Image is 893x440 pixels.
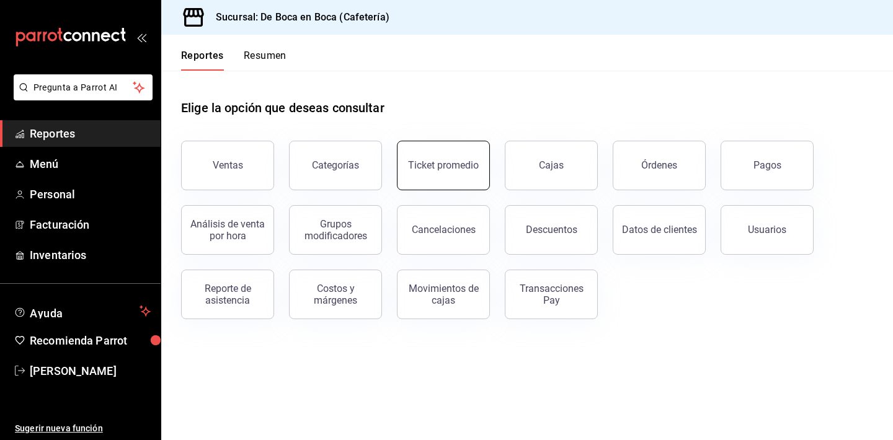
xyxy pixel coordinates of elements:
[213,159,243,171] div: Ventas
[526,224,577,235] div: Descuentos
[289,141,382,190] button: Categorías
[181,50,287,71] div: navigation tabs
[136,32,146,42] button: open_drawer_menu
[189,283,266,306] div: Reporte de asistencia
[30,125,151,142] span: Reportes
[622,224,697,235] div: Datos de clientes
[189,218,266,242] div: Análisis de venta por hora
[289,205,382,255] button: Grupos modificadores
[181,270,274,319] button: Reporte de asistencia
[181,205,274,255] button: Análisis de venta por hora
[297,218,374,242] div: Grupos modificadores
[505,205,598,255] button: Descuentos
[244,50,287,71] button: Resumen
[206,10,389,25] h3: Sucursal: De Boca en Boca (Cafetería)
[30,332,151,349] span: Recomienda Parrot
[30,247,151,263] span: Inventarios
[505,270,598,319] button: Transacciones Pay
[397,141,490,190] button: Ticket promedio
[297,283,374,306] div: Costos y márgenes
[30,304,135,319] span: Ayuda
[30,186,151,203] span: Personal
[181,141,274,190] button: Ventas
[505,141,598,190] a: Cajas
[613,141,706,190] button: Órdenes
[15,422,151,435] span: Sugerir nueva función
[181,50,224,71] button: Reportes
[721,205,814,255] button: Usuarios
[30,216,151,233] span: Facturación
[30,363,151,379] span: [PERSON_NAME]
[397,270,490,319] button: Movimientos de cajas
[513,283,590,306] div: Transacciones Pay
[405,283,482,306] div: Movimientos de cajas
[312,159,359,171] div: Categorías
[539,158,564,173] div: Cajas
[30,156,151,172] span: Menú
[641,159,677,171] div: Órdenes
[33,81,133,94] span: Pregunta a Parrot AI
[9,90,153,103] a: Pregunta a Parrot AI
[14,74,153,100] button: Pregunta a Parrot AI
[753,159,781,171] div: Pagos
[397,205,490,255] button: Cancelaciones
[721,141,814,190] button: Pagos
[181,99,384,117] h1: Elige la opción que deseas consultar
[289,270,382,319] button: Costos y márgenes
[613,205,706,255] button: Datos de clientes
[412,224,476,235] div: Cancelaciones
[408,159,479,171] div: Ticket promedio
[748,224,786,235] div: Usuarios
